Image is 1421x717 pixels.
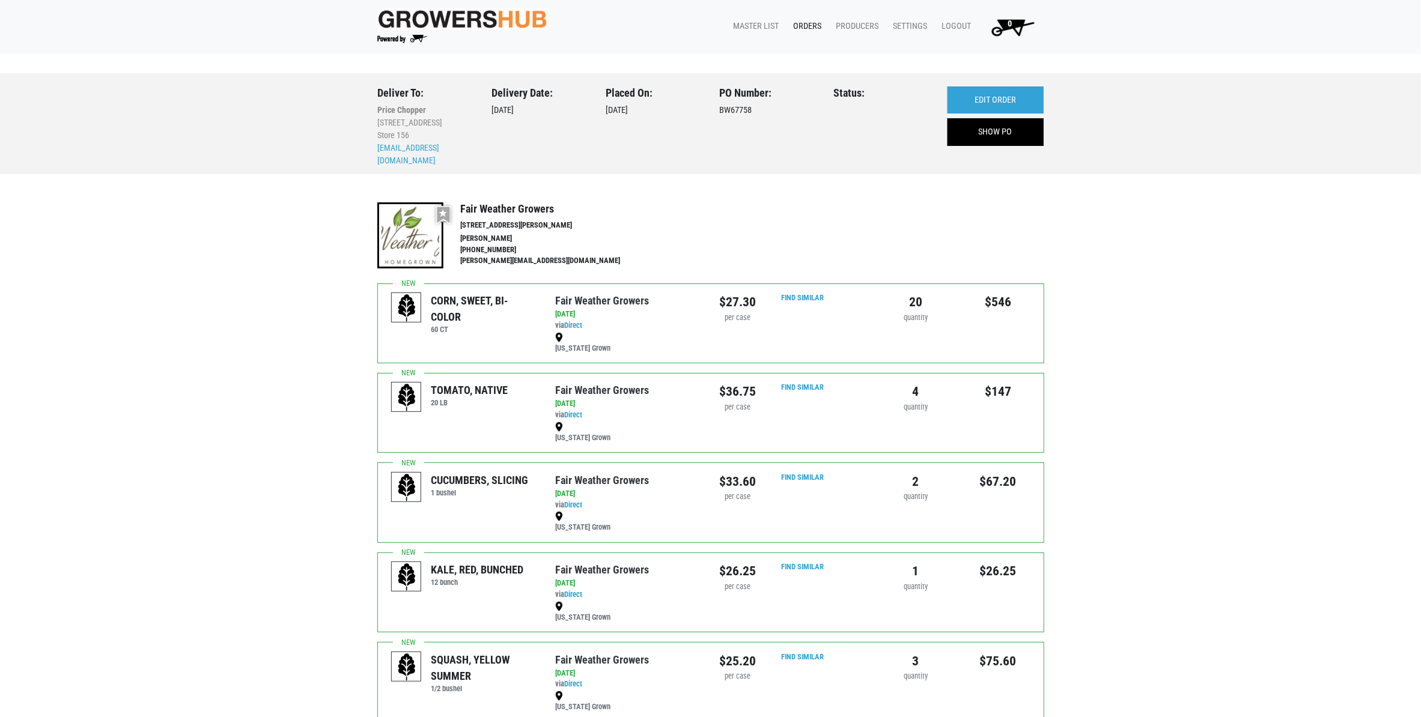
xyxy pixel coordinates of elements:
[782,652,824,661] a: Find Similar
[555,421,701,444] div: [US_STATE] Grown
[431,382,508,398] div: TOMATO, NATIVE
[976,15,1044,39] a: 0
[720,312,756,324] div: per case
[966,652,1030,671] div: $75.60
[555,602,563,611] img: map_marker-0e94453035b3232a4d21701695807de9.png
[720,382,756,401] div: $36.75
[555,398,701,410] div: [DATE]
[555,474,649,486] a: Fair Weather Growers
[720,652,756,671] div: $25.20
[555,578,701,623] div: via
[904,313,928,322] span: quantity
[782,293,824,302] a: Find Similar
[564,679,582,688] a: Direct
[431,561,523,578] div: KALE, RED, BUNCHED
[564,500,582,509] a: Direct
[555,384,649,396] a: Fair Weather Growers
[555,653,649,666] a: Fair Weather Growers
[966,472,1030,491] div: $67.20
[948,118,1044,146] a: SHOW PO
[555,668,701,679] div: [DATE]
[378,116,474,129] li: [STREET_ADDRESS]
[884,382,948,401] div: 4
[460,233,645,244] li: [PERSON_NAME]
[933,15,976,38] a: Logout
[606,86,702,100] h3: Placed On:
[720,581,756,593] div: per case
[378,129,474,142] li: Store 156
[431,578,523,587] h6: 12 bunch
[1008,19,1012,29] span: 0
[377,8,548,30] img: original-fc7597fdc6adbb9d0e2ae620e786d1a2.jpg
[431,472,528,488] div: CUCUMBERS, SLICING
[555,601,701,623] div: [US_STATE] Grown
[720,491,756,503] div: per case
[904,492,928,501] span: quantity
[378,143,440,165] a: [EMAIL_ADDRESS][DOMAIN_NAME]
[431,488,528,497] h6: 1 bushel
[986,15,1039,39] img: Cart
[720,402,756,413] div: per case
[884,472,948,491] div: 2
[606,86,702,168] div: [DATE]
[782,473,824,482] a: Find Similar
[784,15,827,38] a: Orders
[378,105,427,115] b: Price Chopper
[392,383,422,413] img: placeholder-variety-43d6402dacf2d531de610a020419775a.svg
[564,410,582,419] a: Direct
[720,105,752,115] span: BW67758
[555,668,701,713] div: via
[431,652,537,684] div: SQUASH, YELLOW SUMMER
[431,684,537,693] h6: 1/2 bushel
[564,321,582,330] a: Direct
[555,691,563,701] img: map_marker-0e94453035b3232a4d21701695807de9.png
[904,402,928,411] span: quantity
[720,292,756,312] div: $27.30
[782,383,824,392] a: Find Similar
[564,590,582,599] a: Direct
[555,333,563,342] img: map_marker-0e94453035b3232a4d21701695807de9.png
[460,202,645,216] h4: Fair Weather Growers
[555,512,563,521] img: map_marker-0e94453035b3232a4d21701695807de9.png
[833,86,930,100] h3: Status:
[555,488,701,500] div: [DATE]
[720,671,756,682] div: per case
[904,582,928,591] span: quantity
[555,690,701,713] div: [US_STATE] Grown
[555,309,701,354] div: via
[491,86,588,168] div: [DATE]
[555,578,701,589] div: [DATE]
[724,15,784,38] a: Master List
[378,86,474,100] h3: Deliver To:
[431,398,508,407] h6: 20 LB
[884,292,948,312] div: 20
[720,561,756,581] div: $26.25
[555,422,563,432] img: map_marker-0e94453035b3232a4d21701695807de9.png
[555,511,701,534] div: [US_STATE] Grown
[966,292,1030,312] div: $546
[884,652,948,671] div: 3
[555,488,701,534] div: via
[377,202,443,268] img: thumbnail-66b73ed789e5fdb011f67f3ae1eff6c2.png
[431,292,537,325] div: CORN, SWEET, BI-COLOR
[966,382,1030,401] div: $147
[827,15,884,38] a: Producers
[720,86,816,100] h3: PO Number:
[555,563,649,576] a: Fair Weather Growers
[782,562,824,571] a: Find Similar
[460,244,645,256] li: [PHONE_NUMBER]
[491,86,588,100] h3: Delivery Date:
[948,86,1044,114] a: EDIT ORDER
[460,220,645,231] li: [STREET_ADDRESS][PERSON_NAME]
[555,398,701,444] div: via
[392,473,422,503] img: placeholder-variety-43d6402dacf2d531de610a020419775a.svg
[884,15,933,38] a: Settings
[555,294,649,307] a: Fair Weather Growers
[460,255,645,267] li: [PERSON_NAME][EMAIL_ADDRESS][DOMAIN_NAME]
[392,652,422,682] img: placeholder-variety-43d6402dacf2d531de610a020419775a.svg
[720,472,756,491] div: $33.60
[966,561,1030,581] div: $26.25
[904,671,928,680] span: quantity
[392,562,422,592] img: placeholder-variety-43d6402dacf2d531de610a020419775a.svg
[555,331,701,354] div: [US_STATE] Grown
